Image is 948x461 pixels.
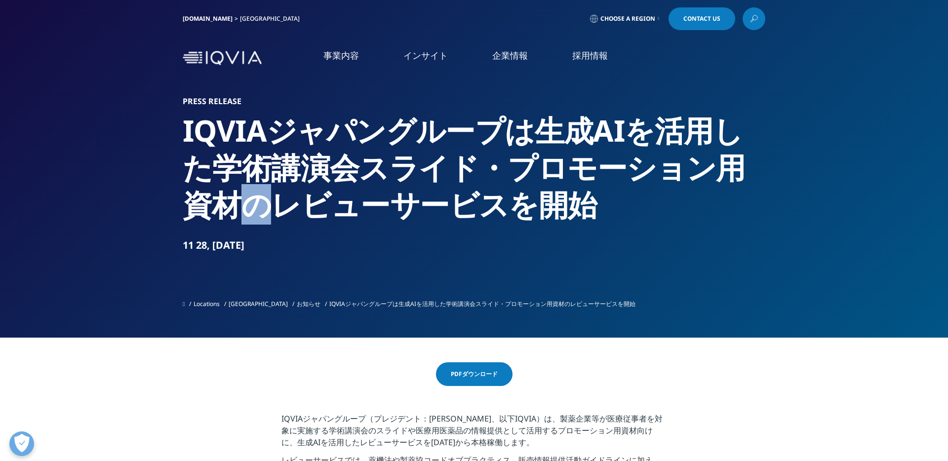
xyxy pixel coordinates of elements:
[183,96,765,106] h1: Press Release
[436,362,513,386] a: PDFダウンロード
[9,431,34,456] button: 優先設定センターを開く
[600,15,655,23] span: Choose a Region
[297,300,320,308] a: お知らせ
[229,300,288,308] a: [GEOGRAPHIC_DATA]
[183,112,765,223] h2: IQVIAジャパングループは生成AIを活用した学術講演会スライド・プロモーション用資材のレビューサービスを開始
[669,7,735,30] a: Contact Us
[266,35,765,81] nav: Primary
[183,238,765,252] div: 11 28, [DATE]
[683,16,720,22] span: Contact Us
[492,49,528,62] a: 企業情報
[240,15,304,23] div: [GEOGRAPHIC_DATA]
[281,413,667,454] p: IQVIAジャパングループ（プレジデント：[PERSON_NAME]、以下IQVIA）は、製薬企業等が医療従事者を対象に実施する学術講演会のスライドや医療用医薬品の情報提供として活用するプロモー...
[572,49,608,62] a: 採用情報
[323,49,359,62] a: 事業内容
[451,370,498,379] span: PDFダウンロード
[183,14,233,23] a: [DOMAIN_NAME]
[329,300,635,308] span: IQVIAジャパングループは生成AIを活用した学術講演会スライド・プロモーション用資材のレビューサービスを開始
[403,49,448,62] a: インサイト
[194,300,220,308] a: Locations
